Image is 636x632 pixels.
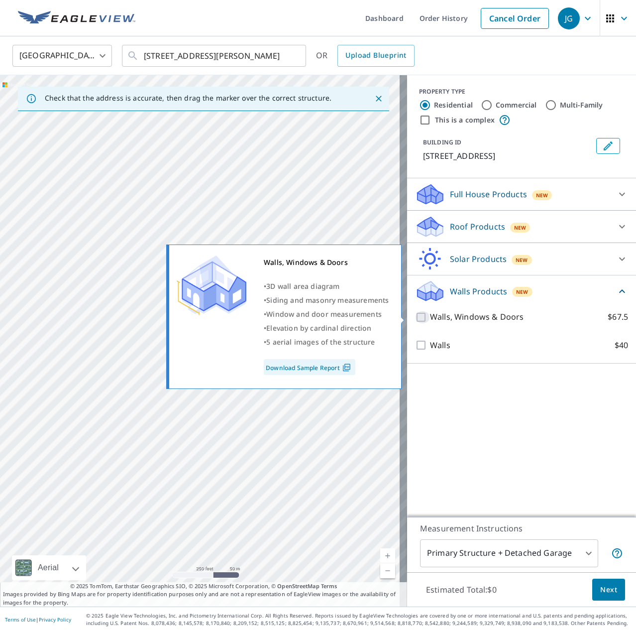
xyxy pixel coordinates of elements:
[516,288,529,296] span: New
[415,247,628,271] div: Solar ProductsNew
[600,584,617,596] span: Next
[18,11,135,26] img: EV Logo
[316,45,415,67] div: OR
[434,100,473,110] label: Residential
[345,49,406,62] span: Upload Blueprint
[419,87,624,96] div: PROPERTY TYPE
[415,279,628,303] div: Walls ProductsNew
[35,555,62,580] div: Aerial
[5,617,71,623] p: |
[12,42,112,70] div: [GEOGRAPHIC_DATA]
[264,321,389,335] div: •
[266,337,375,347] span: 5 aerial images of the structure
[450,253,507,265] p: Solar Products
[435,115,495,125] label: This is a complex
[415,182,628,206] div: Full House ProductsNew
[177,255,246,315] img: Premium
[560,100,603,110] label: Multi-Family
[39,616,71,623] a: Privacy Policy
[144,42,286,70] input: Search by address or latitude-longitude
[450,285,507,297] p: Walls Products
[615,339,628,352] p: $40
[5,616,36,623] a: Terms of Use
[481,8,549,29] a: Cancel Order
[266,309,382,319] span: Window and door measurements
[264,359,355,375] a: Download Sample Report
[45,94,331,103] p: Check that the address is accurate, then drag the marker over the correct structure.
[321,582,337,590] a: Terms
[415,215,628,239] div: Roof ProductsNew
[596,138,620,154] button: Edit building 1
[536,191,548,199] span: New
[450,188,527,200] p: Full House Products
[420,522,623,534] p: Measurement Instructions
[340,363,353,372] img: Pdf Icon
[380,548,395,563] a: Current Level 17, Zoom In
[496,100,537,110] label: Commercial
[266,323,371,333] span: Elevation by cardinal direction
[372,92,385,105] button: Close
[266,281,339,291] span: 3D wall area diagram
[423,138,461,146] p: BUILDING ID
[86,612,631,627] p: © 2025 Eagle View Technologies, Inc. and Pictometry International Corp. All Rights Reserved. Repo...
[264,307,389,321] div: •
[450,221,505,233] p: Roof Products
[611,547,623,559] span: Your report will include the primary structure and a detached garage if one exists.
[418,579,505,601] p: Estimated Total: $0
[514,224,527,232] span: New
[420,539,598,567] div: Primary Structure + Detached Garage
[430,339,450,352] p: Walls
[558,7,580,29] div: JG
[277,582,319,590] a: OpenStreetMap
[430,311,524,323] p: Walls, Windows & Doors
[70,582,337,591] span: © 2025 TomTom, Earthstar Geographics SIO, © 2025 Microsoft Corporation, ©
[264,335,389,349] div: •
[592,579,625,601] button: Next
[12,555,86,580] div: Aerial
[380,563,395,578] a: Current Level 17, Zoom Out
[266,295,389,305] span: Siding and masonry measurements
[264,293,389,307] div: •
[608,311,628,323] p: $67.5
[264,255,389,269] div: Walls, Windows & Doors
[423,150,592,162] p: [STREET_ADDRESS]
[337,45,414,67] a: Upload Blueprint
[264,279,389,293] div: •
[516,256,528,264] span: New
